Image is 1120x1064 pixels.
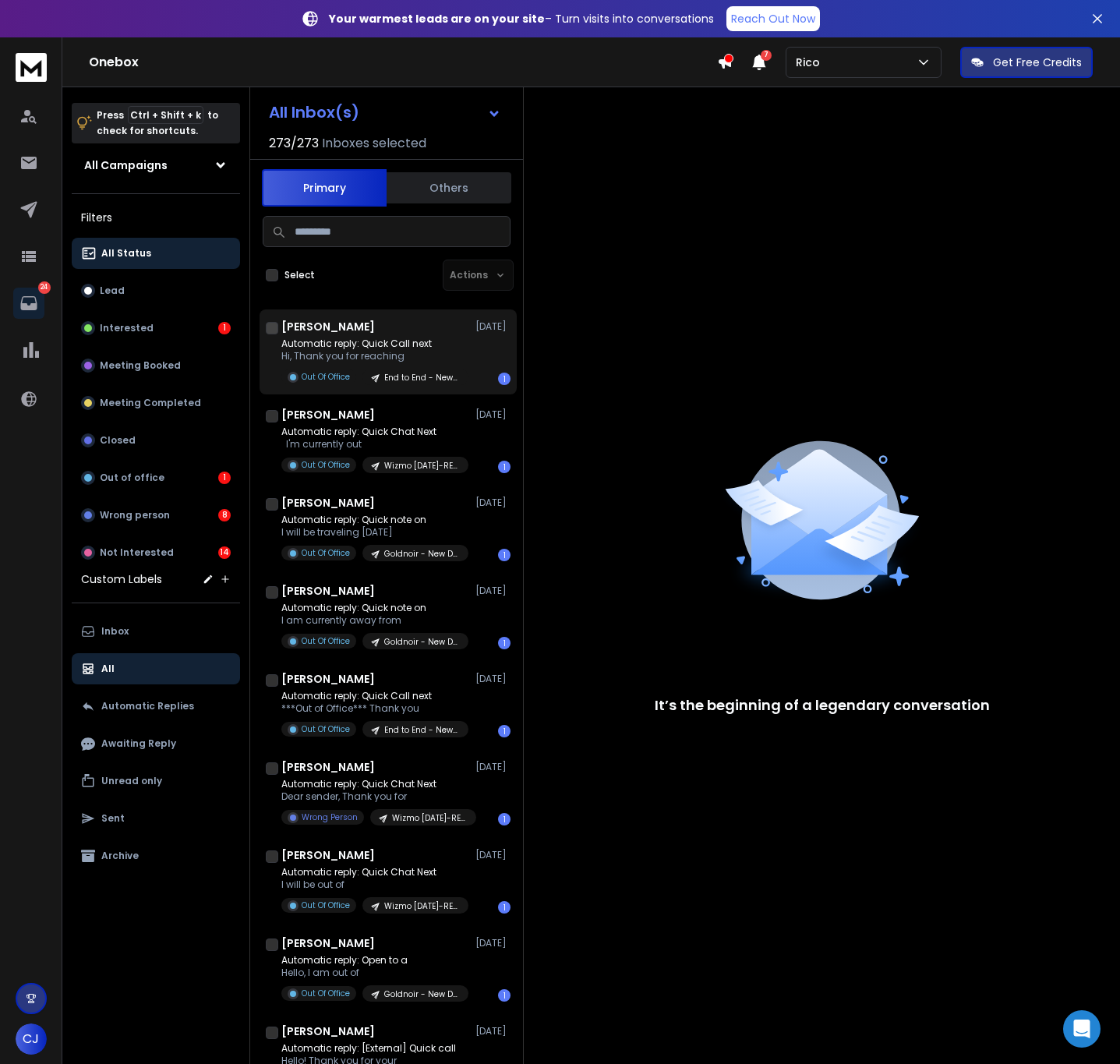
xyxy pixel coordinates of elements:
div: 1 [498,989,511,1002]
p: Wizmo [DATE]-RERUN [DATE] [392,812,467,824]
button: CJ [16,1023,47,1055]
h1: [PERSON_NAME] [281,759,375,775]
button: Out of office1 [72,462,240,493]
button: Primary [262,169,387,207]
h1: [PERSON_NAME] [281,583,375,599]
p: Reach Out Now [731,11,815,27]
p: Automatic reply: Quick note on [281,602,468,614]
p: Get Free Credits [993,55,1082,70]
p: I will be traveling [DATE] [281,526,468,539]
div: 1 [498,813,511,825]
h1: All Inbox(s) [269,104,359,120]
p: Meeting Completed [100,397,201,409]
button: All [72,653,240,684]
p: Awaiting Reply [101,737,176,750]
p: I am currently away from [281,614,468,627]
span: 273 / 273 [269,134,319,153]
h3: Custom Labels [81,571,162,587]
h3: Inboxes selected [322,134,426,153]
button: All Inbox(s) [256,97,514,128]
div: 1 [498,373,511,385]
p: [DATE] [475,320,511,333]
p: – Turn visits into conversations [329,11,714,27]
p: End to End - New Domain [DATE] [384,724,459,736]
p: It’s the beginning of a legendary conversation [655,695,990,716]
div: 1 [498,725,511,737]
img: logo [16,53,47,82]
p: Unread only [101,775,162,787]
p: Rico [796,55,826,70]
button: All Status [72,238,240,269]
p: Out Of Office [302,371,350,383]
button: Automatic Replies [72,691,240,722]
p: Automatic Replies [101,700,194,712]
p: Inbox [101,625,129,638]
button: Wrong person8 [72,500,240,531]
p: [DATE] [475,408,511,421]
p: [DATE] [475,585,511,597]
p: I'm currently out [281,438,468,451]
button: Get Free Credits [960,47,1093,78]
button: Closed [72,425,240,456]
p: Wrong person [100,509,170,521]
p: Interested [100,322,154,334]
button: Others [387,171,511,205]
p: End to End - New Domain [DATE] [384,372,459,384]
h1: [PERSON_NAME] [281,935,375,951]
p: Automatic reply: Open to a [281,954,468,967]
p: Out Of Office [302,635,350,647]
p: 24 [38,281,51,294]
p: Automatic reply: Quick Chat Next [281,778,468,790]
button: Lead [72,275,240,306]
p: Meeting Booked [100,359,181,372]
button: Awaiting Reply [72,728,240,759]
a: Reach Out Now [726,6,820,31]
strong: Your warmest leads are on your site [329,11,545,27]
p: Goldnoir - New Domain [DATE] [384,636,459,648]
button: Inbox [72,616,240,647]
div: 8 [218,509,231,521]
span: 7 [761,50,772,61]
button: Not Interested14 [72,537,240,568]
h1: [PERSON_NAME] [281,671,375,687]
p: Out Of Office [302,459,350,471]
div: 1 [218,472,231,484]
h1: [PERSON_NAME] [281,847,375,863]
button: Meeting Completed [72,387,240,419]
p: Wizmo [DATE]-RERUN [DATE] [384,900,459,912]
p: All Status [101,247,151,260]
p: Wizmo [DATE]-RERUN [DATE] [384,460,459,472]
div: 1 [498,637,511,649]
p: Out Of Office [302,547,350,559]
p: [DATE] [475,673,511,685]
p: Automatic reply: Quick Chat Next [281,426,468,438]
button: Meeting Booked [72,350,240,381]
p: [DATE] [475,849,511,861]
h1: All Campaigns [84,157,168,173]
p: Automatic reply: Quick note on [281,514,468,526]
button: Sent [72,803,240,834]
span: Ctrl + Shift + k [128,106,203,124]
button: Archive [72,840,240,871]
p: Dear sender, Thank you for [281,790,468,803]
div: 1 [498,461,511,473]
h3: Filters [72,207,240,228]
h1: [PERSON_NAME] [281,495,375,511]
button: Unread only [72,765,240,797]
h1: [PERSON_NAME] [281,319,375,334]
p: Out Of Office [302,900,350,911]
h1: [PERSON_NAME] [281,407,375,422]
p: Automatic reply: Quick Call next [281,690,468,702]
p: Out Of Office [302,723,350,735]
div: 1 [498,549,511,561]
p: Goldnoir - New Domain [DATE] [384,988,459,1000]
div: 1 [498,901,511,914]
div: 1 [218,322,231,334]
label: Select [284,269,315,281]
p: Goldnoir - New Domain [DATE] [384,548,459,560]
p: [DATE] [475,497,511,509]
p: Automatic reply: Quick Chat Next [281,866,468,878]
p: [DATE] [475,1025,511,1037]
